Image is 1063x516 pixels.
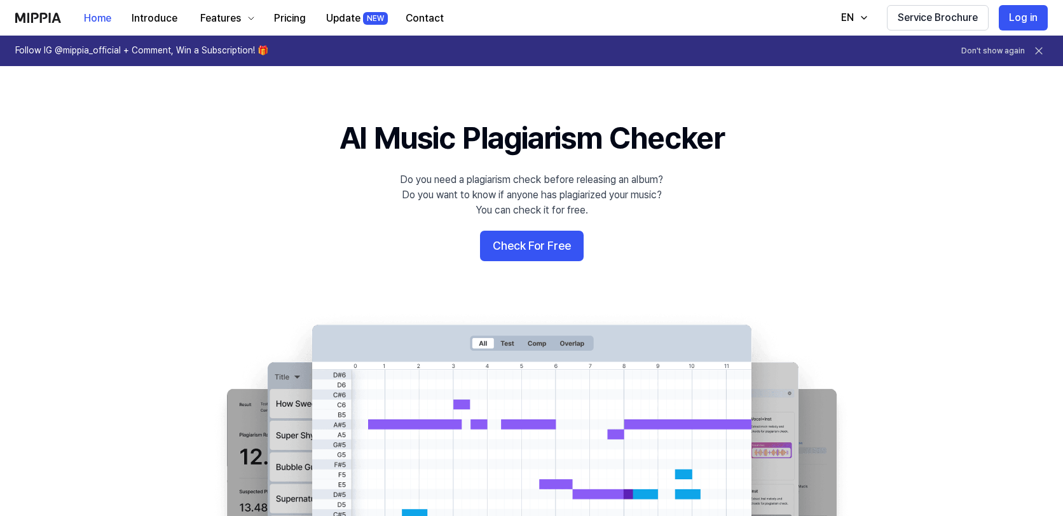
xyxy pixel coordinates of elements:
[400,172,663,218] div: Do you need a plagiarism check before releasing an album? Do you want to know if anyone has plagi...
[74,1,121,36] a: Home
[480,231,584,261] button: Check For Free
[316,6,395,31] button: UpdateNEW
[264,6,316,31] button: Pricing
[121,6,188,31] button: Introduce
[828,5,877,31] button: EN
[363,12,388,25] div: NEW
[999,5,1048,31] button: Log in
[198,11,243,26] div: Features
[316,1,395,36] a: UpdateNEW
[839,10,856,25] div: EN
[887,5,989,31] button: Service Brochure
[188,6,264,31] button: Features
[339,117,724,160] h1: AI Music Plagiarism Checker
[961,46,1025,57] button: Don't show again
[15,44,268,57] h1: Follow IG @mippia_official + Comment, Win a Subscription! 🎁
[15,13,61,23] img: logo
[395,6,454,31] button: Contact
[74,6,121,31] button: Home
